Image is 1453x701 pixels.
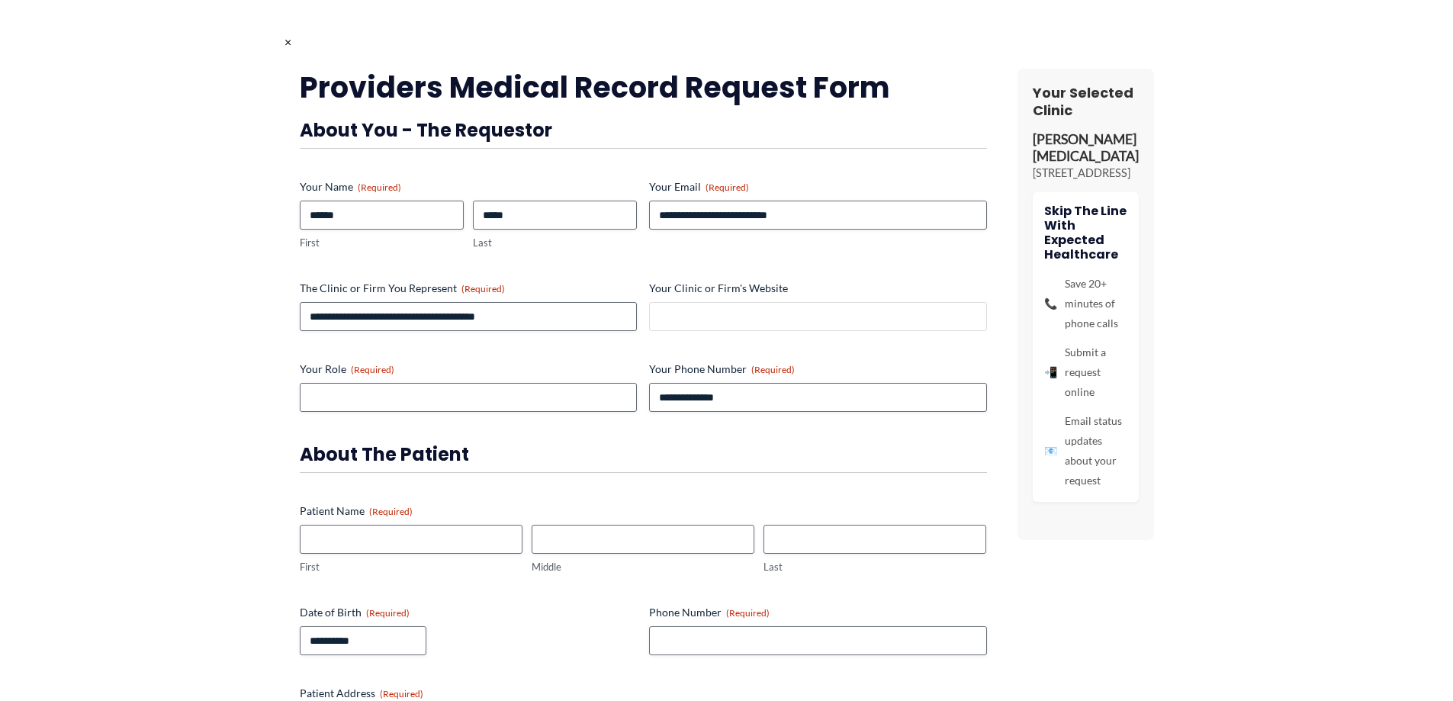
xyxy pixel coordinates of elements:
h2: Providers Medical Record Request Form [300,69,987,106]
li: Email status updates about your request [1044,411,1127,490]
h3: About the Patient [300,442,987,466]
span: 📲 [1044,362,1057,382]
li: Submit a request online [1044,342,1127,402]
span: 📞 [1044,294,1057,314]
p: [STREET_ADDRESS] [1033,166,1139,181]
legend: Patient Name [300,503,413,519]
h3: About You - The Requestor [300,118,987,142]
span: (Required) [461,283,505,294]
label: Your Role [300,362,638,377]
span: (Required) [351,364,394,375]
span: (Required) [726,607,770,619]
label: The Clinic or Firm You Represent [300,281,638,296]
label: Date of Birth [300,605,638,620]
label: Your Clinic or Firm's Website [649,281,987,296]
h4: Skip The Line With Expected Healthcare [1044,204,1127,262]
span: (Required) [358,182,401,193]
span: 📧 [1044,441,1057,461]
label: Last [763,560,986,574]
label: Last [473,236,637,250]
li: Save 20+ minutes of phone calls [1044,274,1127,333]
span: × [284,34,291,49]
legend: Patient Address [300,686,423,701]
h3: Your Selected Clinic [1033,84,1139,120]
span: (Required) [380,688,423,699]
label: Middle [532,560,754,574]
label: First [300,560,522,574]
label: Phone Number [649,605,987,620]
span: (Required) [751,364,795,375]
legend: Your Name [300,179,401,195]
p: [PERSON_NAME] [MEDICAL_DATA] [1033,131,1139,166]
label: Your Email [649,179,987,195]
span: (Required) [366,607,410,619]
span: (Required) [369,506,413,517]
span: (Required) [706,182,749,193]
label: First [300,236,464,250]
label: Your Phone Number [649,362,987,377]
